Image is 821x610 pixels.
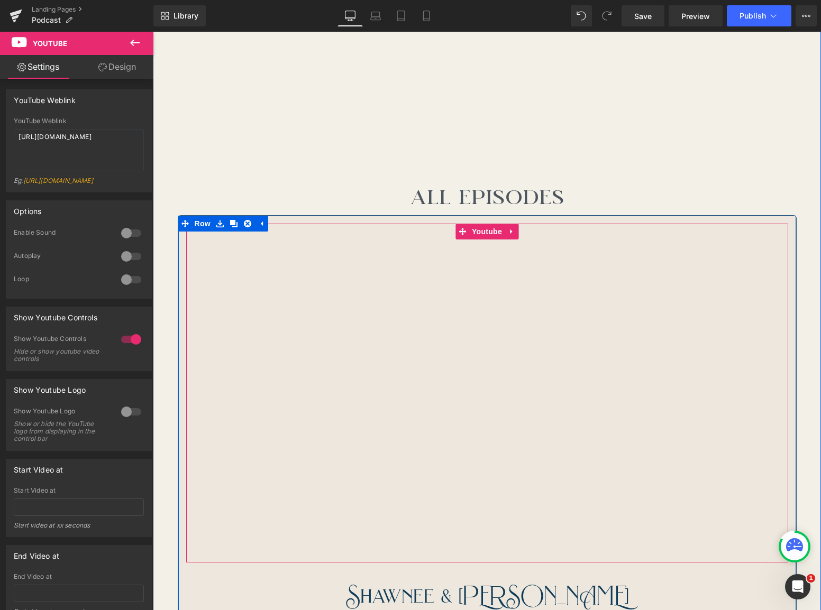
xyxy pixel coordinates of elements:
div: Show Youtube Controls [14,335,111,346]
div: Show Youtube Logo [14,380,86,394]
a: Mobile [414,5,439,26]
a: Preview [669,5,723,26]
div: Eg: [14,177,144,192]
div: Show Youtube Logo [14,407,111,418]
div: Loop [14,275,111,286]
div: Show Youtube Controls [14,307,97,322]
button: Publish [727,5,791,26]
div: Start Video at [14,459,63,474]
span: Podcast [32,16,61,24]
div: End Video at [14,573,144,580]
span: Save [634,11,652,22]
iframe: Intercom live chat [785,574,810,599]
iframe: To enrich screen reader interactions, please activate Accessibility in Grammarly extension settings [153,32,821,610]
span: Preview [681,11,710,22]
a: Tablet [388,5,414,26]
a: [URL][DOMAIN_NAME] [23,177,93,184]
div: Autoplay [14,252,111,263]
a: New Library [153,5,206,26]
button: Redo [596,5,617,26]
div: Enable Sound [14,228,111,239]
div: Start Video at [14,487,144,494]
span: 1 [807,574,815,583]
button: More [796,5,817,26]
div: YouTube Weblink [14,90,76,105]
div: End Video at [14,546,59,560]
span: Publish [740,12,766,20]
a: Design [79,55,156,79]
div: YouTube Weblink [14,117,144,125]
div: Options [14,201,41,216]
a: Desktop [337,5,363,26]
div: Start video at xx seconds [14,521,144,537]
span: Youtube [33,39,67,48]
a: Laptop [363,5,388,26]
span: Library [174,11,198,21]
button: Undo [571,5,592,26]
a: Landing Pages [32,5,153,14]
div: Show or hide the YouTube logo from displaying in the control bar [14,420,109,442]
div: Hide or show youtube video controls [14,348,109,363]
